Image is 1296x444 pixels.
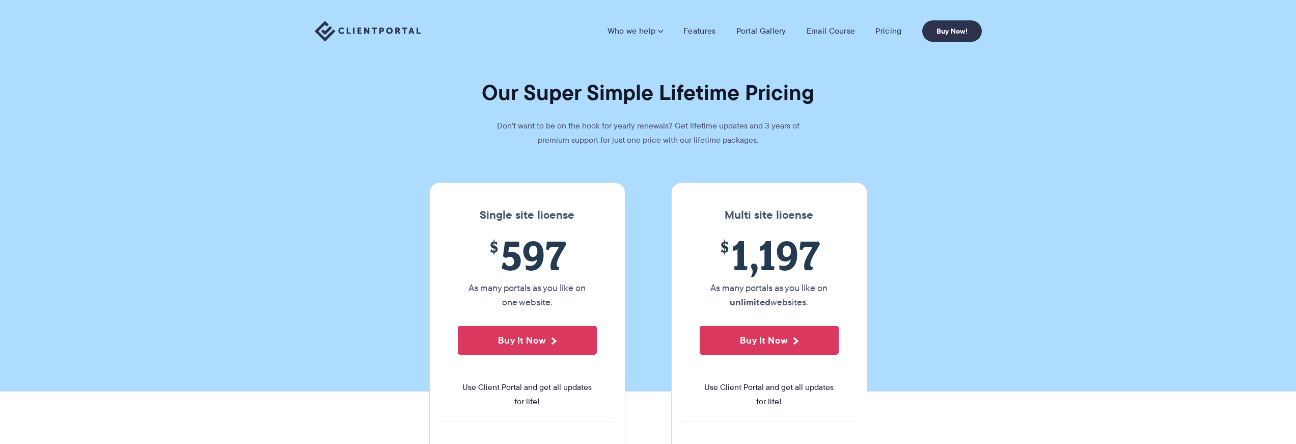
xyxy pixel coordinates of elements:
[458,232,597,278] span: 597
[922,20,982,42] a: Buy Now!
[807,26,856,36] a: Email Course
[608,26,663,36] a: Who we help
[700,380,839,409] span: Use Client Portal and get all updates for life!
[458,380,597,409] span: Use Client Portal and get all updates for life!
[683,26,715,36] a: Features
[440,208,615,222] h3: Single site license
[875,26,901,36] a: Pricing
[700,281,839,309] p: As many portals as you like on websites.
[700,232,839,278] span: 1,197
[682,208,857,222] h3: Multi site license
[736,26,786,36] a: Portal Gallery
[730,295,770,309] strong: unlimited
[495,119,801,147] p: Don’t want to be on the hook for yearly renewals? Get lifetime updates and 3 years of premium sup...
[458,326,597,355] button: Buy It Now
[458,281,597,309] p: As many portals as you like on one website.
[700,326,839,355] button: Buy It Now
